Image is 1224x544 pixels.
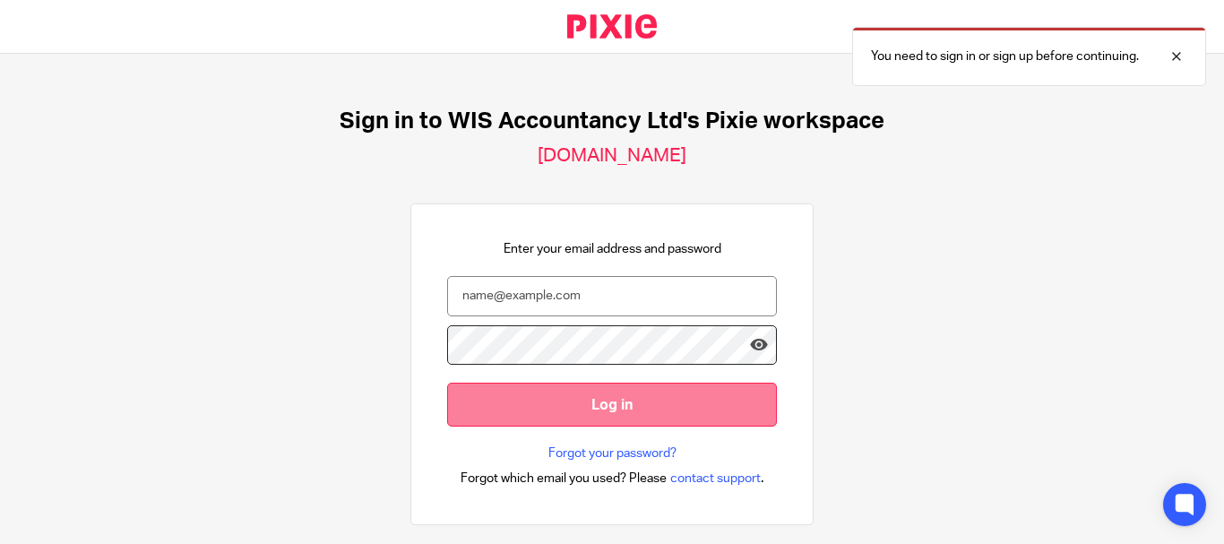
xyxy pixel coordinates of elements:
[504,240,721,258] p: Enter your email address and password
[461,470,667,488] span: Forgot which email you used? Please
[340,108,884,135] h1: Sign in to WIS Accountancy Ltd's Pixie workspace
[548,445,677,462] a: Forgot your password?
[538,144,686,168] h2: [DOMAIN_NAME]
[447,383,777,427] input: Log in
[670,470,761,488] span: contact support
[461,468,764,488] div: .
[447,276,777,316] input: name@example.com
[871,47,1139,65] p: You need to sign in or sign up before continuing.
